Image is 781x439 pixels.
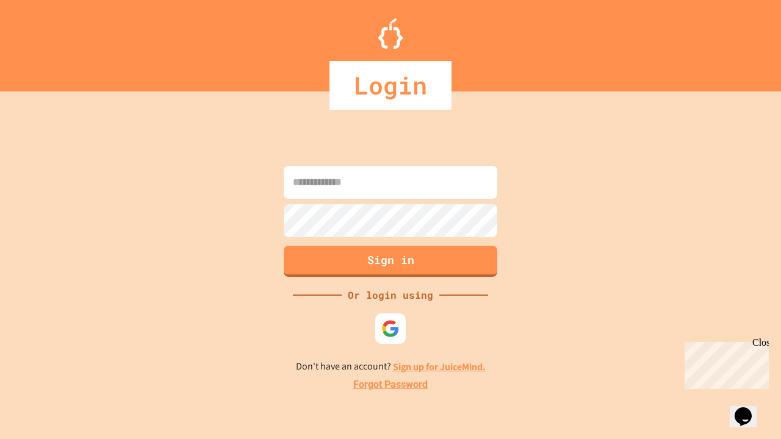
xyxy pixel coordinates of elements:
div: Login [329,61,452,110]
p: Don't have an account? [296,359,486,374]
div: Chat with us now!Close [5,5,84,77]
a: Sign up for JuiceMind. [393,360,486,373]
img: google-icon.svg [381,319,400,338]
a: Forgot Password [353,377,428,392]
iframe: chat widget [730,390,769,427]
div: Or login using [342,288,439,302]
img: Logo.svg [378,18,403,49]
iframe: chat widget [680,337,769,389]
button: Sign in [284,246,497,277]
